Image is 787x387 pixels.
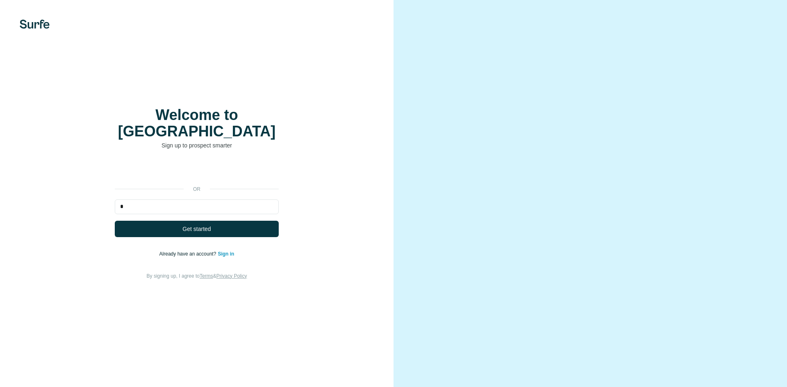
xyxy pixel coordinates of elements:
h1: Welcome to [GEOGRAPHIC_DATA] [115,107,279,140]
span: Get started [182,225,211,233]
span: Already have an account? [159,251,218,257]
button: Get started [115,221,279,237]
a: Privacy Policy [216,273,247,279]
a: Terms [200,273,213,279]
span: By signing up, I agree to & [147,273,247,279]
a: Sign in [218,251,234,257]
p: Sign up to prospect smarter [115,141,279,149]
img: Surfe's logo [20,20,50,29]
iframe: Sign in with Google Button [111,162,283,180]
p: or [184,186,210,193]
